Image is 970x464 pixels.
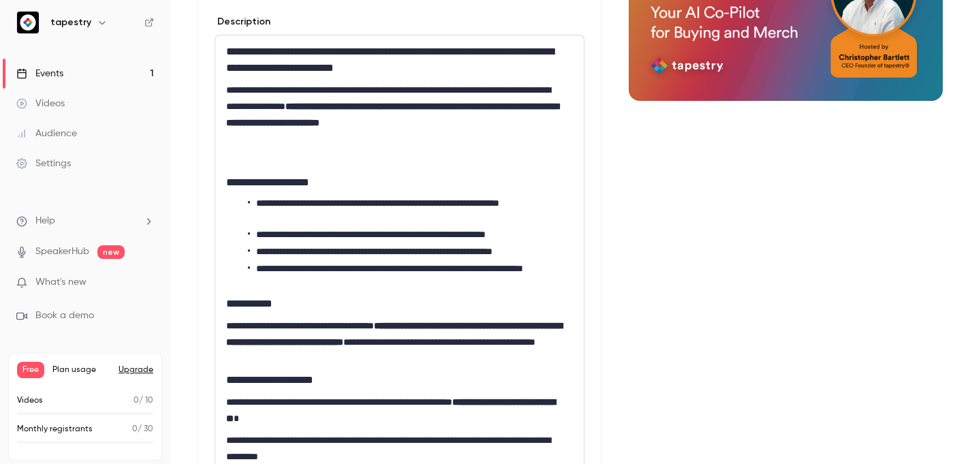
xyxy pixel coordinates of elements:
[52,365,110,375] span: Plan usage
[9,5,35,31] button: go back
[35,214,55,228] span: Help
[132,423,153,435] p: / 30
[215,15,270,29] label: Description
[435,5,460,30] div: Close
[35,309,94,323] span: Book a demo
[252,367,287,394] span: smiley reaction
[17,395,43,407] p: Videos
[132,425,138,433] span: 0
[16,214,154,228] li: help-dropdown-opener
[224,367,244,394] span: 😐
[134,397,139,405] span: 0
[189,367,208,394] span: 😞
[17,12,39,33] img: tapestry
[35,275,87,290] span: What's new
[35,245,89,259] a: SpeakerHub
[217,367,252,394] span: neutral face reaction
[16,127,77,140] div: Audience
[16,157,71,170] div: Settings
[181,367,217,394] span: disappointed reaction
[16,97,65,110] div: Videos
[409,5,435,31] button: Collapse window
[16,67,63,80] div: Events
[260,367,279,394] span: 😃
[17,362,44,378] span: Free
[97,245,125,259] span: new
[17,423,93,435] p: Monthly registrants
[16,353,452,368] div: Did this answer your question?
[119,365,153,375] button: Upgrade
[134,395,153,407] p: / 10
[50,16,91,29] h6: tapestry
[180,411,289,422] a: Open in help center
